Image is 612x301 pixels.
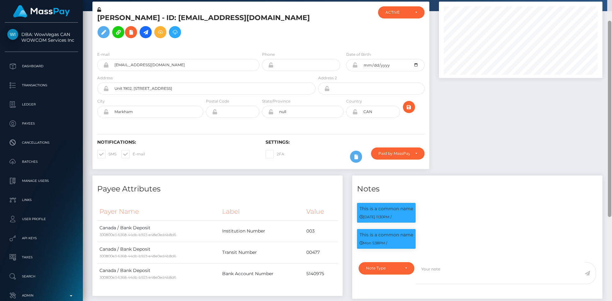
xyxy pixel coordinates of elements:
[7,119,76,128] p: Payees
[97,203,220,220] th: Payer Name
[97,75,113,81] label: Address
[97,13,312,41] h5: [PERSON_NAME] - ID: [EMAIL_ADDRESS][DOMAIN_NAME]
[5,249,78,265] a: Taxes
[262,98,290,104] label: State/Province
[357,183,598,195] h4: Notes
[97,98,105,104] label: City
[220,203,304,220] th: Label
[7,214,76,224] p: User Profile
[7,291,76,300] p: Admin
[5,135,78,151] a: Cancellations
[266,140,424,145] h6: Settings:
[97,242,220,263] td: Canada / Bank Deposit
[346,52,371,57] label: Date of Birth
[99,254,176,258] small: 300800e3-6368-44db-b923-e48e0ed4b8d6
[7,233,76,243] p: API Keys
[7,253,76,262] p: Taxes
[97,183,338,195] h4: Payee Attributes
[360,205,413,212] p: This is a common name
[7,195,76,205] p: Links
[360,215,392,219] small: [DATE] 11:30PM /
[262,52,275,57] label: Phone
[7,272,76,281] p: Search
[97,150,116,158] label: SMS
[5,269,78,284] a: Search
[7,81,76,90] p: Transactions
[304,242,338,263] td: 00477
[220,263,304,284] td: Bank Account Number
[7,29,18,40] img: WOWCOM Services Inc
[5,32,78,43] span: DBA: WowVegas CAN WOWCOM Services Inc
[206,98,229,104] label: Postal Code
[7,100,76,109] p: Ledger
[304,263,338,284] td: 5140975
[304,220,338,242] td: 003
[378,6,425,18] button: ACTIVE
[97,220,220,242] td: Canada / Bank Deposit
[366,266,400,271] div: Note Type
[121,150,145,158] label: E-mail
[97,140,256,145] h6: Notifications:
[359,262,414,274] button: Note Type
[5,58,78,74] a: Dashboard
[360,232,413,238] p: This is a common name
[385,10,410,15] div: ACTIVE
[13,5,70,18] img: MassPay Logo
[346,98,362,104] label: Country
[99,233,176,237] small: 300800e3-6368-44db-b923-e48e0ed4b8d6
[97,52,110,57] label: E-mail
[5,77,78,93] a: Transactions
[5,154,78,170] a: Batches
[5,97,78,112] a: Ledger
[97,263,220,284] td: Canada / Bank Deposit
[318,75,337,81] label: Address 2
[5,173,78,189] a: Manage Users
[5,211,78,227] a: User Profile
[360,241,387,245] small: Mon 5:38PM /
[378,151,410,156] div: Paid by MassPay
[7,176,76,186] p: Manage Users
[140,26,152,38] a: Initiate Payout
[220,242,304,263] td: Transit Number
[371,147,425,160] button: Paid by MassPay
[220,220,304,242] td: Institution Number
[7,157,76,167] p: Batches
[5,192,78,208] a: Links
[266,150,284,158] label: 2FA
[7,138,76,147] p: Cancellations
[5,230,78,246] a: API Keys
[5,116,78,132] a: Payees
[304,203,338,220] th: Value
[7,61,76,71] p: Dashboard
[99,275,176,280] small: 300800e3-6368-44db-b923-e48e0ed4b8d6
